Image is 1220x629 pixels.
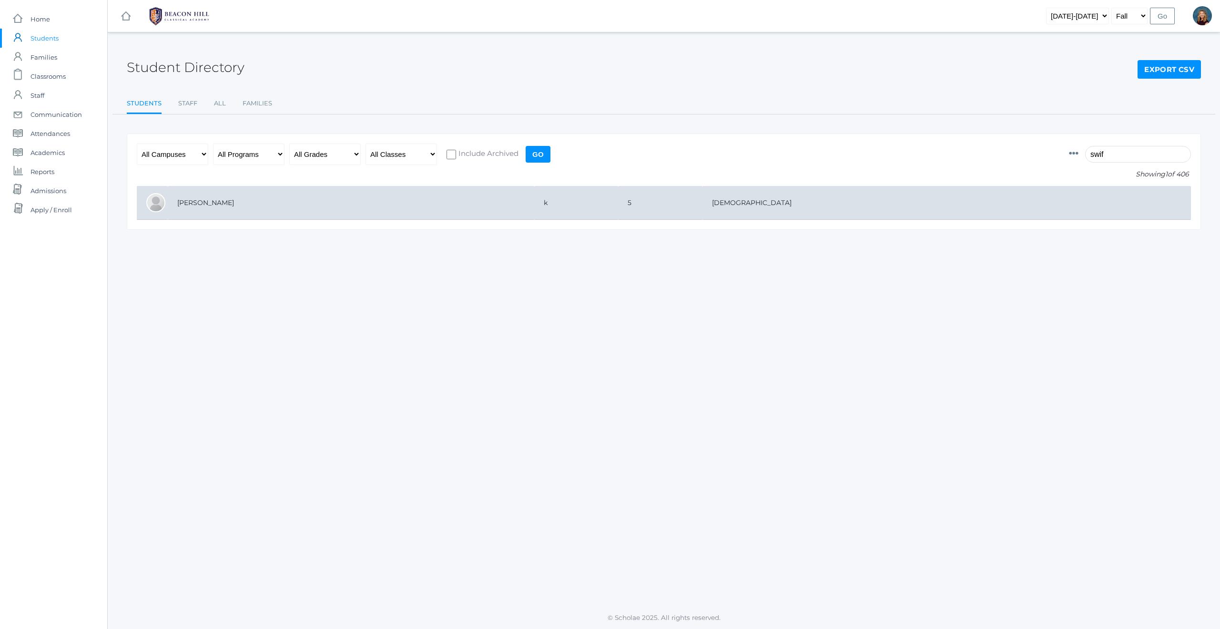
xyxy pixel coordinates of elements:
[702,186,1191,220] td: [DEMOGRAPHIC_DATA]
[243,94,272,113] a: Families
[127,60,244,75] h2: Student Directory
[1165,170,1168,178] span: 1
[30,48,57,67] span: Families
[143,4,215,28] img: BHCALogos-05-308ed15e86a5a0abce9b8dd61676a3503ac9727e845dece92d48e8588c001991.png
[30,10,50,29] span: Home
[178,94,197,113] a: Staff
[1069,169,1191,179] p: Showing of 406
[30,200,72,219] span: Apply / Enroll
[214,94,226,113] a: All
[30,86,44,105] span: Staff
[526,146,550,163] input: Go
[146,193,165,212] div: Theodore Swift
[30,143,65,162] span: Academics
[30,67,66,86] span: Classrooms
[1085,146,1191,163] input: Filter by name
[456,148,518,160] span: Include Archived
[127,94,162,114] a: Students
[534,186,618,220] td: k
[168,186,534,220] td: [PERSON_NAME]
[447,150,456,159] input: Include Archived
[1150,8,1175,24] input: Go
[1138,60,1201,79] a: Export CSV
[30,105,82,124] span: Communication
[1193,6,1212,25] div: Lindsay Leeds
[30,162,54,181] span: Reports
[30,29,59,48] span: Students
[108,613,1220,622] p: © Scholae 2025. All rights reserved.
[30,124,70,143] span: Attendances
[618,186,702,220] td: 5
[30,181,66,200] span: Admissions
